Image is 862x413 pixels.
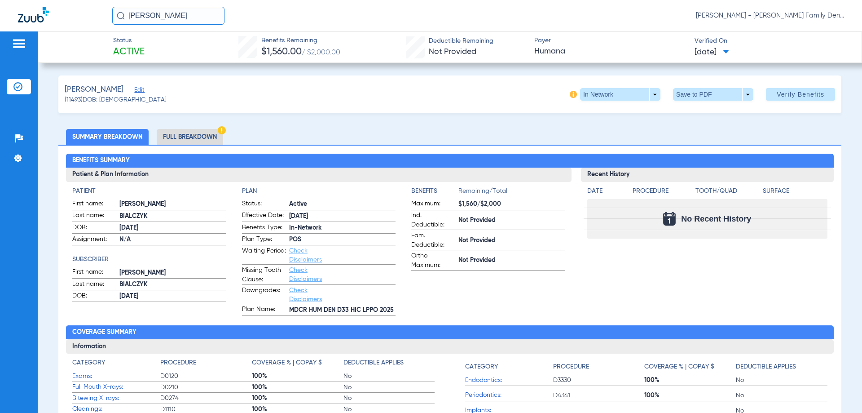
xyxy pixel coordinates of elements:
button: Save to PDF [673,88,753,101]
span: BIALCZYK [119,212,226,221]
span: Endodontics: [465,376,553,385]
span: Not Provided [458,256,565,265]
span: POS [289,235,396,244]
span: First name: [72,267,116,278]
span: D0274 [160,394,252,403]
span: Waiting Period: [242,246,286,264]
span: 100% [252,372,343,381]
app-breakdown-title: Surface [763,187,827,199]
span: Verified On [695,36,847,46]
h4: Tooth/Quad [695,187,760,196]
span: DOB: [72,291,116,302]
span: Ortho Maximum: [411,251,455,270]
img: Hazard [218,126,226,134]
a: Check Disclaimers [289,248,322,263]
span: No [343,383,435,392]
app-breakdown-title: Procedure [553,358,645,375]
h4: Plan [242,187,396,196]
h4: Coverage % | Copay $ [644,362,714,372]
span: Downgrades: [242,286,286,304]
h4: Coverage % | Copay $ [252,358,322,368]
h4: Subscriber [72,255,226,264]
h4: Surface [763,187,827,196]
app-breakdown-title: Date [587,187,625,199]
span: Last name: [72,280,116,290]
span: Last name: [72,211,116,222]
a: Check Disclaimers [289,267,322,282]
h4: Deductible Applies [736,362,796,372]
span: D0120 [160,372,252,381]
span: [DATE] [289,212,396,221]
h3: Patient & Plan Information [66,168,571,182]
span: Active [289,200,396,209]
span: DOB: [72,223,116,234]
span: BIALCZYK [119,280,226,289]
h4: Category [72,358,105,368]
span: $1,560.00 [261,47,302,57]
span: Exams: [72,372,160,381]
span: No [343,372,435,381]
span: No [343,394,435,403]
h4: Procedure [633,187,692,196]
iframe: Chat Widget [817,370,862,413]
span: Verify Benefits [777,91,824,98]
span: Fam. Deductible: [411,231,455,250]
span: 100% [252,383,343,392]
h4: Benefits [411,187,458,196]
span: 100% [252,394,343,403]
span: D3330 [553,376,645,385]
a: Check Disclaimers [289,287,322,302]
span: Status: [242,199,286,210]
app-breakdown-title: Deductible Applies [343,358,435,371]
span: Periodontics: [465,391,553,400]
span: Not Provided [458,216,565,225]
img: Calendar [663,212,676,226]
span: [PERSON_NAME] [65,84,123,95]
h4: Procedure [160,358,196,368]
span: Maximum: [411,199,455,210]
app-breakdown-title: Coverage % | Copay $ [252,358,343,371]
img: Zuub Logo [18,7,49,22]
span: 100% [644,391,736,400]
span: Deductible Remaining [429,36,493,46]
span: Missing Tooth Clause: [242,266,286,284]
span: [DATE] [119,223,226,233]
span: Assignment: [72,235,116,245]
span: Humana [534,46,687,57]
h4: Deductible Applies [343,358,404,368]
span: Benefits Remaining [261,36,340,45]
app-breakdown-title: Procedure [633,187,692,199]
span: D4341 [553,391,645,400]
span: In-Network [289,223,396,233]
h3: Recent History [581,168,834,182]
span: D0210 [160,383,252,392]
span: No [736,376,827,385]
span: [DATE] [119,292,226,301]
span: No Recent History [681,214,751,223]
span: Status [113,36,145,45]
span: [PERSON_NAME] - [PERSON_NAME] Family Dentistry [696,11,844,20]
span: MDCR HUM DEN D33 HIC LPPO 2025 [289,306,396,315]
span: 100% [644,376,736,385]
span: Plan Type: [242,235,286,245]
span: / $2,000.00 [302,49,340,56]
span: No [736,391,827,400]
app-breakdown-title: Coverage % | Copay $ [644,358,736,375]
span: $1,560/$2,000 [458,200,565,209]
span: N/A [119,235,226,244]
span: [PERSON_NAME] [119,268,226,278]
li: Full Breakdown [157,129,223,145]
h4: Category [465,362,498,372]
h4: Date [587,187,625,196]
img: Search Icon [117,12,125,20]
span: Edit [134,87,142,95]
h2: Benefits Summary [66,154,833,168]
img: hamburger-icon [12,38,26,49]
span: (11493) DOB: [DEMOGRAPHIC_DATA] [65,95,167,105]
span: Ind. Deductible: [411,211,455,230]
span: Bitewing X-rays: [72,394,160,403]
app-breakdown-title: Category [465,358,553,375]
h4: Patient [72,187,226,196]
